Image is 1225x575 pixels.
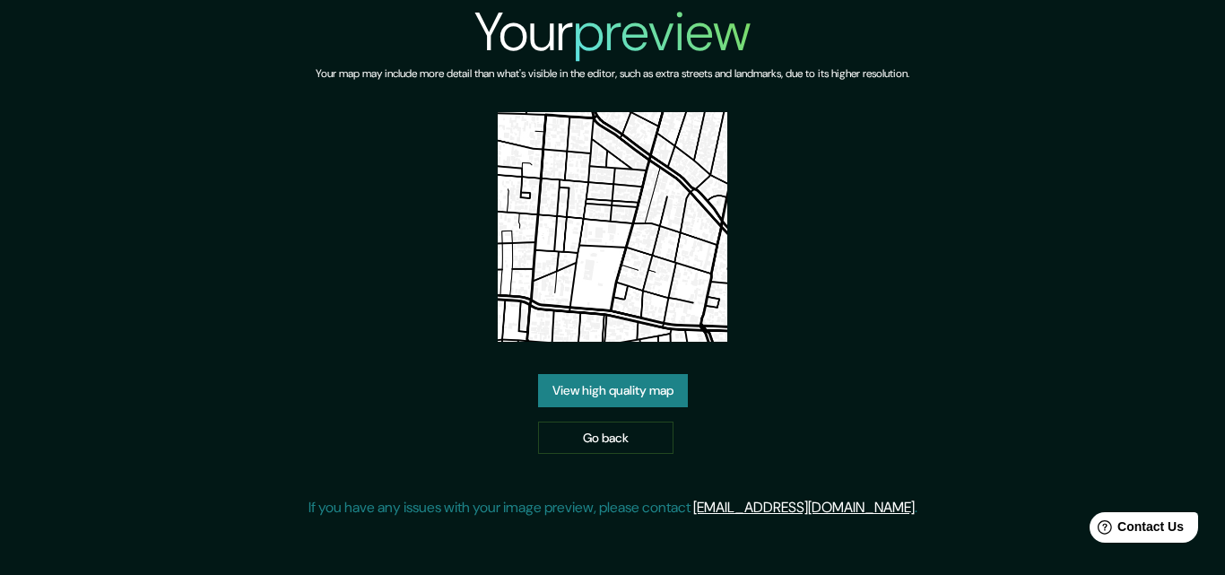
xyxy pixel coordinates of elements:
iframe: Help widget launcher [1065,505,1205,555]
p: If you have any issues with your image preview, please contact . [308,497,917,518]
img: created-map-preview [498,112,727,342]
a: View high quality map [538,374,688,407]
a: Go back [538,422,673,455]
a: [EMAIL_ADDRESS][DOMAIN_NAME] [693,498,915,517]
h6: Your map may include more detail than what's visible in the editor, such as extra streets and lan... [316,65,909,83]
